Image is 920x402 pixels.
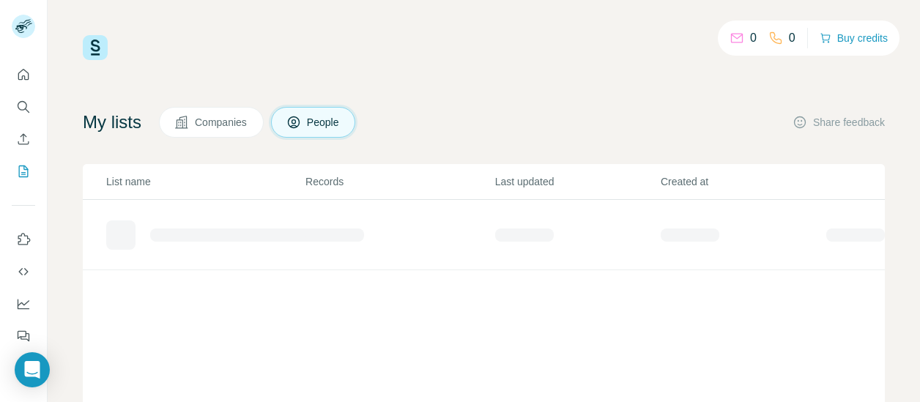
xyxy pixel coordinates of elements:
button: Quick start [12,62,35,88]
button: Dashboard [12,291,35,317]
div: Open Intercom Messenger [15,352,50,387]
span: Companies [195,115,248,130]
button: My lists [12,158,35,185]
p: Records [305,174,494,189]
p: 0 [789,29,795,47]
img: Surfe Logo [83,35,108,60]
button: Enrich CSV [12,126,35,152]
p: List name [106,174,304,189]
p: Created at [661,174,825,189]
button: Share feedback [793,115,885,130]
button: Use Surfe on LinkedIn [12,226,35,253]
span: People [307,115,341,130]
button: Search [12,94,35,120]
p: Last updated [495,174,659,189]
p: 0 [750,29,757,47]
h4: My lists [83,111,141,134]
button: Buy credits [820,28,888,48]
button: Use Surfe API [12,258,35,285]
button: Feedback [12,323,35,349]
